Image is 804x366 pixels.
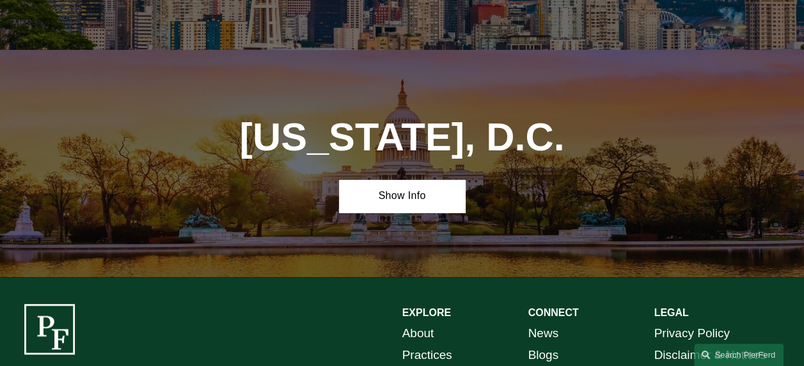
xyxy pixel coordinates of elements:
[528,307,578,318] strong: CONNECT
[402,344,452,366] a: Practices
[654,344,766,366] a: Disclaimer & Notices
[654,322,729,344] a: Privacy Policy
[402,322,434,344] a: About
[694,344,784,366] a: Search this site
[339,180,465,212] a: Show Info
[528,344,558,366] a: Blogs
[213,115,591,159] h1: [US_STATE], D.C.
[654,307,688,318] strong: LEGAL
[402,307,451,318] strong: EXPLORE
[528,322,558,344] a: News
